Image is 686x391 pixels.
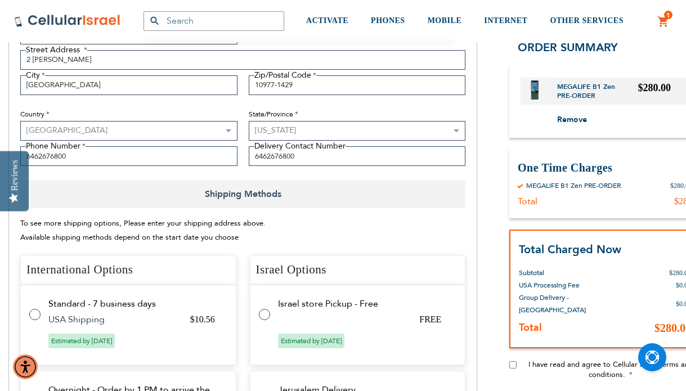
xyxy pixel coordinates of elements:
[525,80,544,99] img: MEGALIFE B1 Zen PRE-ORDER
[48,299,222,309] td: Standard - 7 business days
[20,255,236,285] h4: International Options
[519,293,586,314] span: Group Delivery - [GEOGRAPHIC_DATA]
[518,196,537,207] div: Total
[428,16,462,25] span: MOBILE
[657,15,670,29] a: 1
[519,320,542,334] strong: Total
[278,299,452,309] td: Israel store Pickup - Free
[666,11,670,20] span: 1
[638,82,671,93] span: $280.00
[419,314,441,324] span: FREE
[557,114,587,124] span: Remove
[13,354,38,379] div: Accessibility Menu
[518,39,618,55] span: Order Summary
[306,16,348,25] span: ACTIVATE
[48,334,115,348] span: Estimated by [DATE]
[250,255,466,285] h4: Israel Options
[20,218,266,242] span: To see more shipping options, Please enter your shipping address above. Available shipping method...
[550,16,624,25] span: OTHER SERVICES
[519,242,621,257] strong: Total Charged Now
[144,11,284,31] input: Search
[278,334,344,348] span: Estimated by [DATE]
[557,82,638,100] a: MEGALIFE B1 Zen PRE-ORDER
[371,16,405,25] span: PHONES
[190,314,215,324] span: $10.56
[14,14,121,28] img: Cellular Israel Logo
[10,160,20,191] div: Reviews
[48,314,176,325] td: USA Shipping
[20,180,465,208] span: Shipping Methods
[519,258,607,278] th: Subtotal
[519,280,580,289] span: USA Processing Fee
[484,16,527,25] span: INTERNET
[526,181,621,190] div: MEGALIFE B1 Zen PRE-ORDER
